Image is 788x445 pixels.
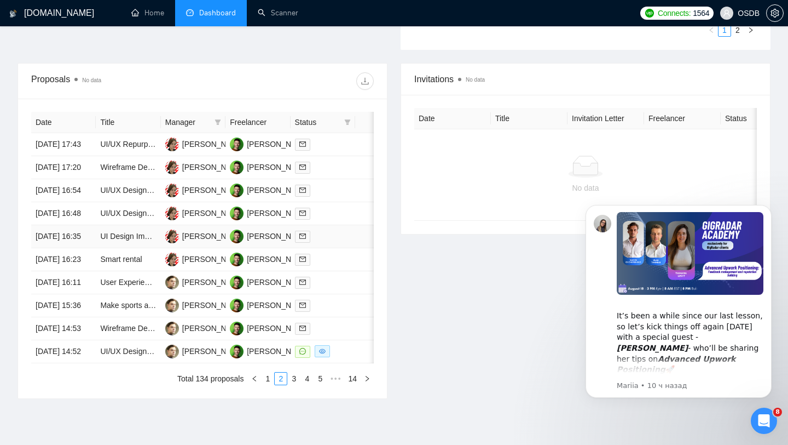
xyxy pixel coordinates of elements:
[230,276,244,289] img: BH
[230,231,310,240] a: BH[PERSON_NAME]
[247,161,310,173] div: [PERSON_NAME]
[182,322,245,334] div: [PERSON_NAME]
[165,300,245,309] a: DA[PERSON_NAME]
[230,184,244,197] img: BH
[96,179,160,202] td: UI/UX Designer – Premium Web Application Experience
[165,184,179,197] img: AK
[248,372,261,385] li: Previous Page
[773,408,782,417] span: 8
[96,248,160,271] td: Smart rental
[165,323,245,332] a: DA[PERSON_NAME]
[100,186,290,195] a: UI/UX Designer – Premium Web Application Experience
[414,72,757,86] span: Invitations
[356,72,374,90] button: download
[767,9,783,18] span: setting
[100,209,227,218] a: UI/UX Designer for AI-Powered SaaS
[177,372,244,385] li: Total 134 proposals
[96,317,160,340] td: Wireframe Design for Mental Health App
[96,294,160,317] td: Make sports app UI design - Figma
[258,8,298,18] a: searchScanner
[161,112,225,133] th: Manager
[301,373,313,385] a: 4
[230,323,310,332] a: BH[PERSON_NAME]
[230,345,244,358] img: BH
[247,299,310,311] div: [PERSON_NAME]
[31,271,96,294] td: [DATE] 16:11
[357,77,373,85] span: download
[165,207,179,220] img: AK
[299,187,306,193] span: mail
[182,276,245,288] div: [PERSON_NAME]
[261,372,274,385] li: 1
[314,373,326,385] a: 5
[466,77,485,83] span: No data
[344,119,351,125] span: filter
[230,208,310,217] a: BH[PERSON_NAME]
[31,156,96,179] td: [DATE] 17:20
[165,162,245,171] a: AK[PERSON_NAME]
[247,138,310,150] div: [PERSON_NAME]
[299,279,306,286] span: mail
[645,9,654,18] img: upwork-logo.png
[644,108,721,129] th: Freelancer
[100,301,219,310] a: Make sports app UI design - Figma
[299,302,306,309] span: mail
[165,345,179,358] img: DA
[299,233,306,239] span: mail
[31,248,96,271] td: [DATE] 16:23
[100,278,252,287] a: User Experience Review for Web Application
[274,372,287,385] li: 2
[230,162,310,171] a: BH[PERSON_NAME]
[344,372,361,385] li: 14
[230,322,244,335] img: BH
[295,116,340,128] span: Status
[230,207,244,220] img: BH
[345,373,360,385] a: 14
[225,112,290,133] th: Freelancer
[31,133,96,156] td: [DATE] 17:43
[744,24,757,37] button: right
[100,163,237,172] a: Wireframe Design for Mental Health App
[361,372,374,385] li: Next Page
[719,24,731,36] a: 1
[299,325,306,332] span: mail
[693,7,709,19] span: 1564
[182,207,245,219] div: [PERSON_NAME]
[751,408,777,434] iframe: Intercom live chat
[31,72,202,90] div: Proposals
[100,255,142,264] a: Smart rental
[212,114,223,130] span: filter
[744,24,757,37] li: Next Page
[100,140,160,149] a: UI/UX Repurpose
[247,322,310,334] div: [PERSON_NAME]
[165,276,179,289] img: DA
[299,210,306,216] span: mail
[300,372,314,385] li: 4
[423,182,748,194] div: No data
[31,202,96,225] td: [DATE] 16:48
[182,299,245,311] div: [PERSON_NAME]
[230,139,310,148] a: BH[PERSON_NAME]
[766,4,784,22] button: setting
[230,346,310,355] a: BH[PERSON_NAME]
[165,230,179,243] img: AK
[230,299,244,312] img: BH
[658,7,691,19] span: Connects:
[287,372,300,385] li: 3
[299,348,306,355] span: message
[247,253,310,265] div: [PERSON_NAME]
[230,253,244,266] img: BH
[247,207,310,219] div: [PERSON_NAME]
[361,372,374,385] button: right
[731,24,744,37] li: 2
[766,9,784,18] a: setting
[31,225,96,248] td: [DATE] 16:35
[165,161,179,174] img: AK
[182,184,245,196] div: [PERSON_NAME]
[247,230,310,242] div: [PERSON_NAME]
[31,317,96,340] td: [DATE] 14:53
[327,372,344,385] span: •••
